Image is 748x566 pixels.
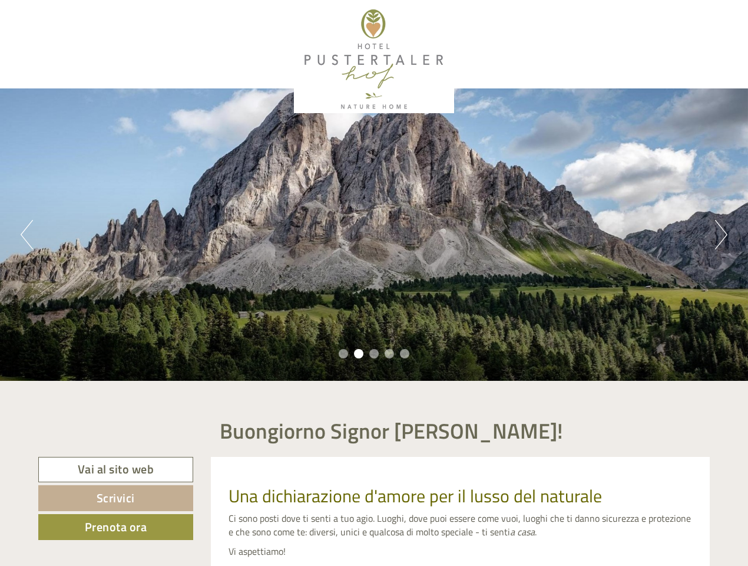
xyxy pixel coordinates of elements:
[715,220,727,249] button: Next
[208,9,256,29] div: giovedì
[18,34,170,44] div: [GEOGRAPHIC_DATA]
[21,220,33,249] button: Previous
[38,457,193,482] a: Vai al sito web
[229,512,693,539] p: Ci sono posti dove ti senti a tuo agio. Luoghi, dove puoi essere come vuoi, luoghi che ti danno s...
[38,485,193,511] a: Scrivici
[220,419,563,443] h1: Buongiorno Signor [PERSON_NAME]!
[402,305,465,331] button: Invia
[229,482,602,509] span: Una dichiarazione d'amore per il lusso del naturale
[38,514,193,540] a: Prenota ora
[517,525,535,539] em: casa
[18,57,170,65] small: 02:53
[229,545,693,558] p: Vi aspettiamo!
[510,525,515,539] em: a
[9,32,176,68] div: Buon giorno, come possiamo aiutarla?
